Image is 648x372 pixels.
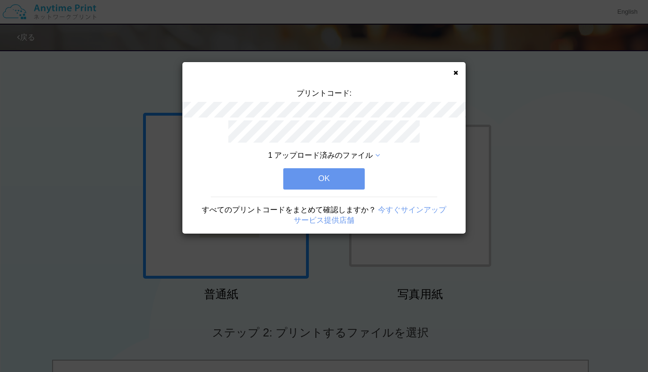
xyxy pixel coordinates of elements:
[202,206,376,214] span: すべてのプリントコードをまとめて確認しますか？
[378,206,446,214] a: 今すぐサインアップ
[268,151,373,159] span: 1 アップロード済みのファイル
[294,216,354,224] a: サービス提供店舗
[283,168,365,189] button: OK
[297,89,351,97] span: プリントコード:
